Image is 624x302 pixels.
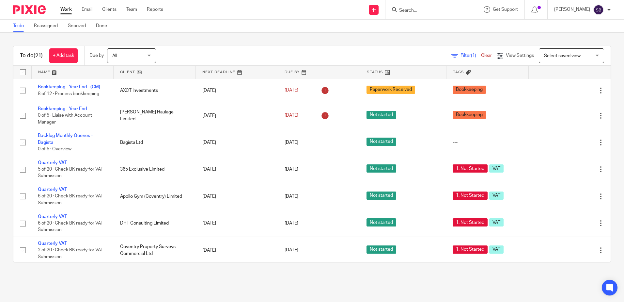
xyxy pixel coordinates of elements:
span: 0 of 5 · Overview [38,147,71,151]
span: 6 of 20 · Check BK ready for VAT Submission [38,194,103,206]
span: Tags [453,70,464,74]
span: [DATE] [285,140,298,145]
h1: To do [20,52,43,59]
span: (21) [34,53,43,58]
span: VAT [489,245,504,254]
td: Coventry Property Surveys Commercial Ltd [114,237,196,264]
span: [DATE] [285,113,298,118]
td: 365 Exclusive Limited [114,156,196,183]
span: 1. Not Started [453,245,488,254]
a: Quarterly VAT [38,187,67,192]
a: Email [82,6,92,13]
a: Snoozed [68,20,91,32]
span: [DATE] [285,248,298,253]
span: [DATE] [285,221,298,226]
img: svg%3E [593,5,604,15]
span: (1) [471,53,476,58]
div: --- [453,139,522,146]
td: DHT Consulting Limited [114,210,196,237]
span: 1. Not Started [453,218,488,226]
a: Quarterly VAT [38,160,67,165]
a: Bookkeeping - Year End [38,107,87,111]
span: Paperwork Received [367,86,415,94]
a: To do [13,20,29,32]
td: Bagista Ltd [114,129,196,156]
span: 1. Not Started [453,164,488,173]
a: + Add task [49,48,78,63]
td: [PERSON_NAME] Haulage Limited [114,102,196,129]
p: [PERSON_NAME] [554,6,590,13]
td: AXCT Investments [114,79,196,102]
a: Work [60,6,72,13]
span: Select saved view [544,54,581,58]
input: Search [398,8,457,14]
a: Reports [147,6,163,13]
a: Clients [102,6,117,13]
a: Reassigned [34,20,63,32]
p: Due by [89,52,104,59]
span: [DATE] [285,194,298,199]
img: Pixie [13,5,46,14]
span: [DATE] [285,88,298,93]
td: [DATE] [196,102,278,129]
td: [DATE] [196,79,278,102]
span: 5 of 20 · Check BK ready for VAT Submission [38,167,103,178]
a: Backlog Monthly Queries - Bagista [38,133,93,144]
span: Not started [367,192,396,200]
span: [DATE] [285,167,298,172]
td: [DATE] [196,210,278,237]
td: Apollo Gym (Coventry) Limited [114,183,196,210]
span: Not started [367,138,396,146]
a: Quarterly VAT [38,214,67,219]
a: Quarterly VAT [38,241,67,246]
span: VAT [489,218,504,226]
span: Filter [460,53,481,58]
td: [DATE] [196,183,278,210]
span: Not started [367,245,396,254]
span: Not started [367,111,396,119]
a: Done [96,20,112,32]
span: 2 of 20 · Check BK ready for VAT Submission [38,248,103,260]
span: 6 of 20 · Check BK ready for VAT Submission [38,221,103,232]
span: 8 of 12 · Process bookkeeping [38,92,99,96]
span: VAT [489,164,504,173]
span: Bookkeeping [453,111,486,119]
span: Not started [367,218,396,226]
span: All [112,54,117,58]
td: [DATE] [196,237,278,264]
a: Clear [481,53,492,58]
span: Get Support [493,7,518,12]
td: [DATE] [196,156,278,183]
span: View Settings [506,53,534,58]
a: Team [126,6,137,13]
span: Not started [367,164,396,173]
span: 1. Not Started [453,192,488,200]
span: VAT [489,192,504,200]
span: 0 of 5 · Liaise with Account Manager [38,113,92,125]
td: [DATE] [196,129,278,156]
a: Bookkeeping - Year End - (CM) [38,85,100,89]
span: Bookkeeping [453,86,486,94]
